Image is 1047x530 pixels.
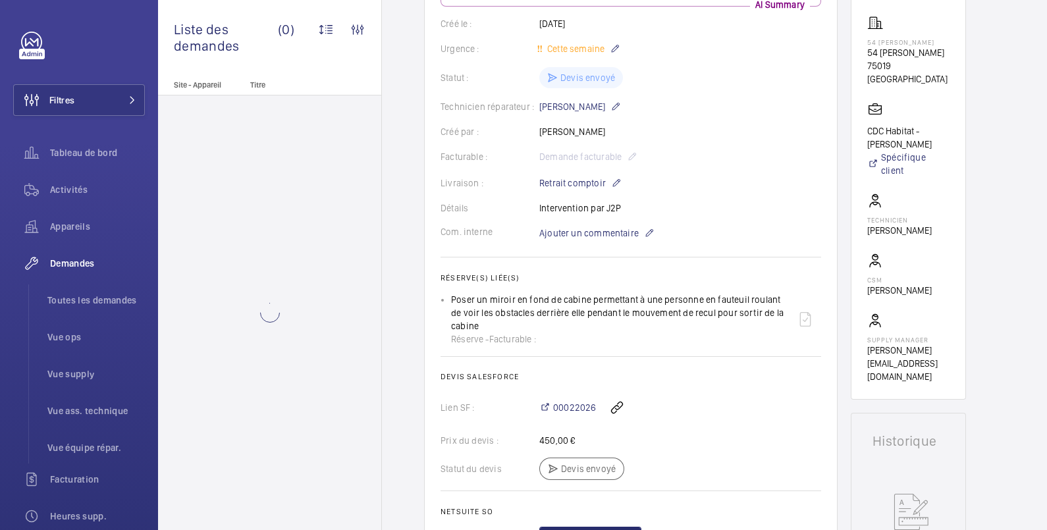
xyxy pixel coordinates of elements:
[50,220,145,233] span: Appareils
[872,435,944,448] h1: Historique
[867,46,950,59] p: 54 [PERSON_NAME]
[451,332,489,346] span: Réserve -
[250,80,337,90] p: Titre
[50,183,145,196] span: Activités
[441,507,821,516] h2: Netsuite SO
[441,273,821,282] h2: Réserve(s) liée(s)
[539,175,622,191] p: Retrait comptoir
[539,99,621,115] p: [PERSON_NAME]
[867,38,950,46] p: 54 [PERSON_NAME]
[50,146,145,159] span: Tableau de bord
[47,331,145,344] span: Vue ops
[47,441,145,454] span: Vue équipe répar.
[539,226,639,240] span: Ajouter un commentaire
[539,401,596,414] a: 00022026
[545,43,604,54] span: Cette semaine
[867,216,932,224] p: Technicien
[867,224,932,237] p: [PERSON_NAME]
[174,21,278,54] span: Liste des demandes
[158,80,245,90] p: Site - Appareil
[867,336,950,344] p: Supply manager
[50,510,145,523] span: Heures supp.
[867,344,950,383] p: [PERSON_NAME][EMAIL_ADDRESS][DOMAIN_NAME]
[553,401,596,414] span: 00022026
[13,84,145,116] button: Filtres
[50,473,145,486] span: Facturation
[867,276,932,284] p: CSM
[47,404,145,417] span: Vue ass. technique
[49,93,74,107] span: Filtres
[489,332,536,346] span: Facturable :
[867,151,950,177] a: Spécifique client
[50,257,145,270] span: Demandes
[867,284,932,297] p: [PERSON_NAME]
[47,367,145,381] span: Vue supply
[47,294,145,307] span: Toutes les demandes
[867,124,950,151] p: CDC Habitat - [PERSON_NAME]
[867,59,950,86] p: 75019 [GEOGRAPHIC_DATA]
[441,372,821,381] h2: Devis Salesforce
